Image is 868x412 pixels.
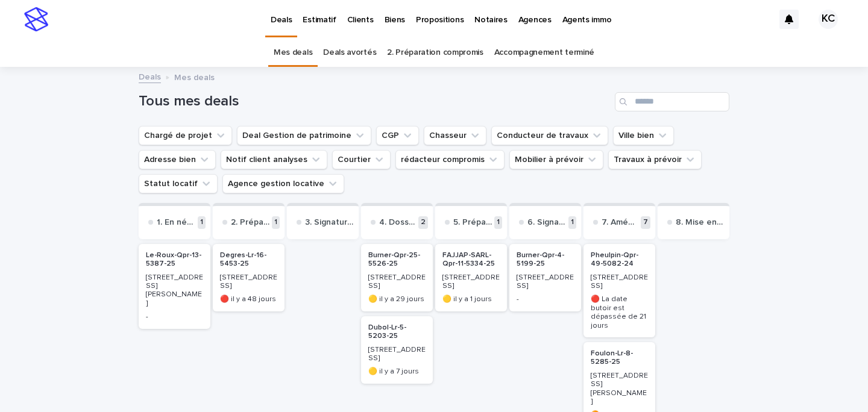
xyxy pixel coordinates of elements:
p: 3. Signature compromis [305,217,354,228]
button: Agence gestion locative [222,174,344,193]
div: KC [819,10,838,29]
p: Burner-Qpr-25-5526-25 [368,251,426,269]
p: 2. Préparation compromis [231,217,269,228]
p: 1 [198,216,206,229]
p: [STREET_ADDRESS] [591,273,648,291]
a: Le-Roux-Qpr-13-5387-25[STREET_ADDRESS][PERSON_NAME]- [139,244,210,329]
p: Pheulpin-Qpr-49-5082-24 [591,251,648,269]
p: - [517,295,574,304]
a: Pheulpin-Qpr-49-5082-24[STREET_ADDRESS]🔴 La date butoir est dépassée de 21 jours [583,244,655,337]
button: CGP [376,126,419,145]
button: Travaux à prévoir [608,150,702,169]
button: Adresse bien [139,150,216,169]
input: Search [615,92,729,111]
p: Burner-Qpr-4-5199-25 [517,251,574,269]
p: Foulon-Lr-8-5285-25 [591,349,648,367]
a: Degres-Lr-16-5453-25[STREET_ADDRESS]🔴 il y a 48 jours [213,244,285,311]
p: Degres-Lr-16-5453-25 [220,251,277,269]
p: FAJJAP-SARL-Qpr-11-5334-25 [442,251,500,269]
p: 🟡 il y a 7 jours [368,367,426,376]
p: Le-Roux-Qpr-13-5387-25 [146,251,203,269]
button: Chargé de projet [139,126,232,145]
p: 🟡 il y a 29 jours [368,295,426,304]
p: 4. Dossier de financement [379,217,416,228]
a: Deals avortés [323,39,376,67]
p: 6. Signature de l'acte notarié [527,217,566,228]
a: Accompagnement terminé [494,39,594,67]
p: 1 [568,216,576,229]
p: 2 [418,216,428,229]
button: Courtier [332,150,391,169]
a: Burner-Qpr-4-5199-25[STREET_ADDRESS]- [509,244,581,311]
p: [STREET_ADDRESS] [517,273,574,291]
p: 1 [272,216,280,229]
a: Deals [139,69,161,83]
p: - [146,313,203,321]
p: 7. Aménagements et travaux [602,217,638,228]
img: stacker-logo-s-only.png [24,7,48,31]
p: [STREET_ADDRESS] [442,273,500,291]
button: Statut locatif [139,174,218,193]
a: Burner-Qpr-25-5526-25[STREET_ADDRESS]🟡 il y a 29 jours [361,244,433,311]
p: 1. En négociation [157,217,195,228]
p: 🔴 La date butoir est dépassée de 21 jours [591,295,648,330]
a: 2. Préparation compromis [387,39,483,67]
p: 7 [641,216,650,229]
a: FAJJAP-SARL-Qpr-11-5334-25[STREET_ADDRESS]🟡 il y a 1 jours [435,244,507,311]
p: 5. Préparation de l'acte notarié [453,217,492,228]
button: Deal Gestion de patrimoine [237,126,371,145]
p: [STREET_ADDRESS][PERSON_NAME] [591,372,648,407]
p: [STREET_ADDRESS] [220,273,277,291]
button: Conducteur de travaux [491,126,608,145]
button: Mobilier à prévoir [509,150,603,169]
button: Notif client analyses [221,150,327,169]
p: 🔴 il y a 48 jours [220,295,277,304]
h1: Tous mes deals [139,93,610,110]
p: [STREET_ADDRESS] [368,346,426,363]
a: Mes deals [274,39,312,67]
button: rédacteur compromis [395,150,505,169]
button: Ville bien [613,126,674,145]
a: Dubol-Lr-5-5203-25[STREET_ADDRESS]🟡 il y a 7 jours [361,316,433,384]
p: 1 [494,216,502,229]
button: Chasseur [424,126,486,145]
p: Mes deals [174,70,215,83]
p: Dubol-Lr-5-5203-25 [368,323,426,341]
p: [STREET_ADDRESS] [368,273,426,291]
p: 8. Mise en loc et gestion [676,217,725,228]
p: [STREET_ADDRESS][PERSON_NAME] [146,273,203,308]
p: 🟡 il y a 1 jours [442,295,500,304]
